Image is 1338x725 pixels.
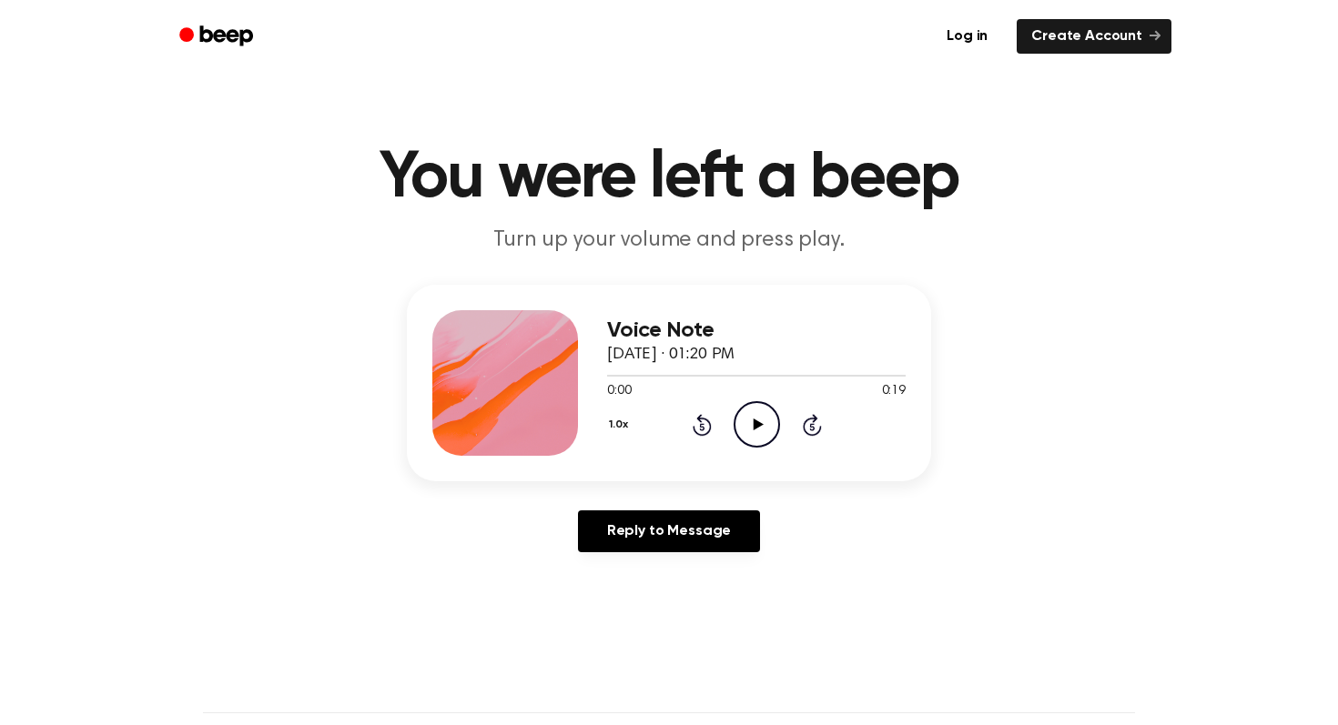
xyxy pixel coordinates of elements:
span: 0:00 [607,382,631,401]
a: Beep [167,19,269,55]
p: Turn up your volume and press play. [319,226,1019,256]
a: Create Account [1017,19,1171,54]
button: 1.0x [607,409,634,440]
h3: Voice Note [607,318,906,343]
h1: You were left a beep [203,146,1135,211]
span: [DATE] · 01:20 PM [607,347,735,363]
span: 0:19 [882,382,906,401]
a: Reply to Message [578,510,760,552]
a: Log in [928,15,1006,57]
